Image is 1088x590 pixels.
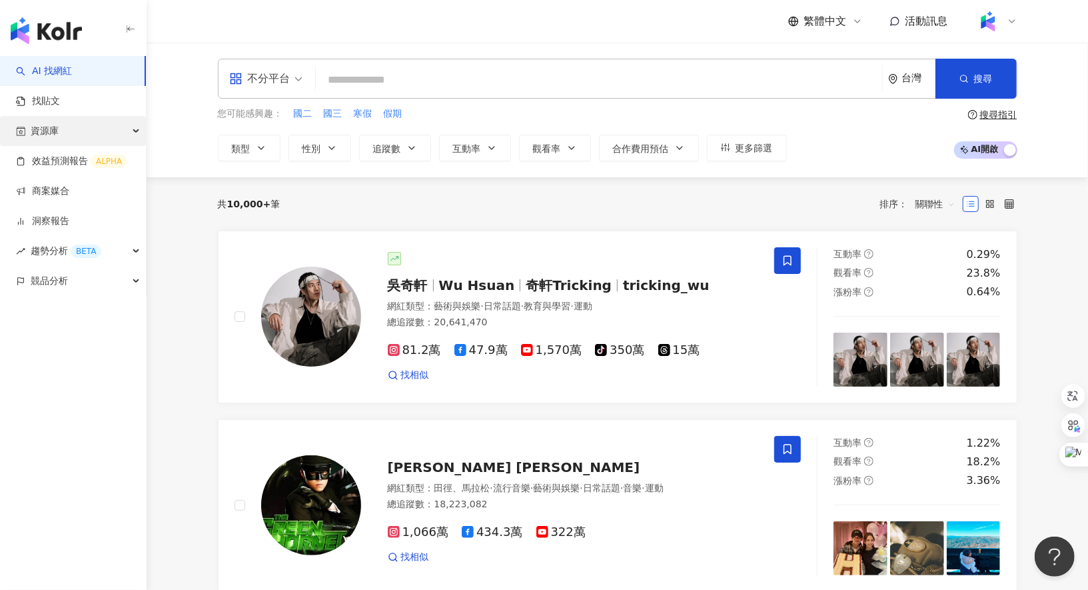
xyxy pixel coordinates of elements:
button: 性別 [288,135,351,161]
div: BETA [71,245,101,258]
span: question-circle [864,476,873,485]
img: post-image [890,521,944,575]
a: 找貼文 [16,95,60,108]
span: 追蹤數 [373,143,401,154]
img: logo [11,17,82,44]
span: 合作費用預估 [613,143,669,154]
span: 互動率 [833,249,861,259]
span: 運動 [645,483,664,493]
span: 音樂 [623,483,642,493]
span: · [580,483,582,493]
div: 不分平台 [229,68,290,89]
span: 藝術與娛樂 [434,301,481,311]
div: 0.64% [967,285,1001,299]
div: 網紅類型 ： [388,300,759,313]
div: 台灣 [902,73,935,84]
img: post-image [947,333,1001,387]
span: · [481,301,484,311]
button: 假期 [383,107,403,121]
span: 10,000+ [227,199,271,209]
span: 性別 [302,143,321,154]
span: 教育與學習 [524,301,570,311]
span: 國三 [324,107,342,121]
div: 共 筆 [218,199,280,209]
span: 競品分析 [31,266,68,296]
img: post-image [890,333,944,387]
a: KOL Avatar吳奇軒Wu Hsuan奇軒Trickingtricking_wu網紅類型：藝術與娛樂·日常話題·教育與學習·運動總追蹤數：20,641,47081.2萬47.9萬1,570萬... [218,231,1017,403]
span: 漲粉率 [833,475,861,486]
span: 觀看率 [833,267,861,278]
span: · [642,483,644,493]
span: rise [16,247,25,256]
span: 寒假 [354,107,372,121]
span: [PERSON_NAME] [PERSON_NAME] [388,459,640,475]
span: question-circle [864,268,873,277]
div: 排序： [880,193,963,215]
iframe: Help Scout Beacon - Open [1035,537,1075,577]
span: 關聯性 [915,193,955,215]
span: 資源庫 [31,116,59,146]
img: KOL Avatar [261,267,361,367]
span: Wu Hsuan [439,277,515,293]
span: 類型 [232,143,251,154]
span: 吳奇軒 [388,277,428,293]
span: 觀看率 [833,456,861,467]
span: 國二 [294,107,312,121]
span: · [530,483,533,493]
div: 搜尋指引 [980,109,1017,120]
div: 網紅類型 ： [388,482,759,495]
span: 奇軒Tricking [526,277,612,293]
img: Kolr%20app%20icon%20%281%29.png [975,9,1001,34]
button: 追蹤數 [359,135,431,161]
button: 類型 [218,135,280,161]
button: 觀看率 [519,135,591,161]
a: 找相似 [388,369,429,382]
span: 假期 [384,107,402,121]
img: post-image [947,521,1001,575]
img: post-image [833,333,887,387]
span: 搜尋 [974,73,993,84]
span: 觀看率 [533,143,561,154]
span: 47.9萬 [454,343,508,357]
span: 您可能感興趣： [218,107,283,121]
button: 互動率 [439,135,511,161]
span: 日常話題 [583,483,620,493]
span: 更多篩選 [736,143,773,153]
button: 國三 [323,107,343,121]
span: 日常話題 [484,301,521,311]
a: 找相似 [388,551,429,564]
span: · [521,301,524,311]
span: 81.2萬 [388,343,441,357]
span: 流行音樂 [493,483,530,493]
span: 互動率 [453,143,481,154]
button: 更多篩選 [707,135,787,161]
div: 18.2% [967,455,1001,469]
div: 總追蹤數 ： 20,641,470 [388,316,759,329]
span: · [570,301,573,311]
img: KOL Avatar [261,455,361,555]
span: 漲粉率 [833,287,861,297]
span: 活動訊息 [905,15,948,27]
span: 田徑、馬拉松 [434,483,490,493]
span: appstore [229,72,243,85]
span: 1,570萬 [521,343,582,357]
span: 找相似 [401,551,429,564]
span: environment [888,74,898,84]
span: 434.3萬 [462,525,523,539]
button: 寒假 [353,107,373,121]
button: 國二 [293,107,313,121]
div: 總追蹤數 ： 18,223,082 [388,498,759,511]
span: · [490,483,493,493]
span: 1,066萬 [388,525,449,539]
span: 350萬 [595,343,644,357]
div: 1.22% [967,436,1001,451]
a: 效益預測報告ALPHA [16,155,127,168]
span: 藝術與娛樂 [533,483,580,493]
span: 找相似 [401,369,429,382]
span: 趨勢分析 [31,236,101,266]
span: question-circle [864,438,873,447]
a: 商案媒合 [16,185,69,198]
div: 23.8% [967,266,1001,281]
span: 322萬 [536,525,586,539]
span: question-circle [968,110,977,119]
